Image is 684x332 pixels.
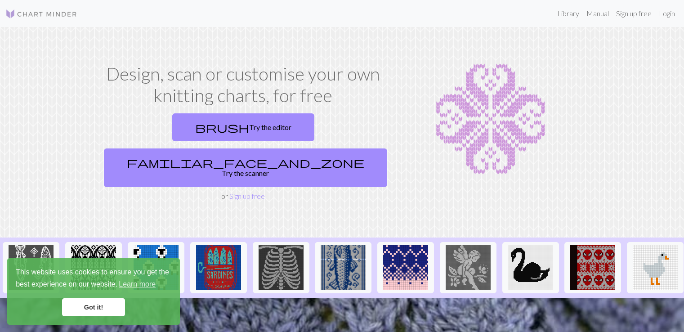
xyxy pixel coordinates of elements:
a: dismiss cookie message [62,298,125,316]
button: Idee [377,242,434,293]
button: tracery [65,242,122,293]
span: brush [195,121,249,134]
a: Library [554,4,583,22]
button: angel practice [440,242,496,293]
button: spiderfront.jpeg [564,242,621,293]
span: This website uses cookies to ensure you get the best experience on our website. [16,267,171,291]
a: Sardines in a can [190,262,247,271]
a: IMG_0291.jpeg [502,262,559,271]
img: fishies :) [9,245,54,290]
a: fishies :) [3,262,59,271]
h1: Design, scan or customise your own knitting charts, for free [100,63,386,106]
img: Sardines in a can [196,245,241,290]
img: New Piskel-1.png (2).png [259,245,304,290]
a: New Piskel-1.png (2).png [253,262,309,271]
a: Sign up free [612,4,655,22]
a: spiderfront.jpeg [564,262,621,271]
button: Sardines in a can [190,242,247,293]
div: cookieconsent [7,258,180,325]
img: IMG_0291.jpeg [508,245,553,290]
img: Idee [383,245,428,290]
a: Try the scanner [104,148,387,187]
a: angel practice [440,262,496,271]
img: Chart example [397,63,584,175]
a: Login [655,4,679,22]
button: Goose [627,242,684,293]
button: fish prac [315,242,371,293]
button: Sheep socks [128,242,184,293]
a: Try the editor [172,113,314,141]
button: New Piskel-1.png (2).png [253,242,309,293]
img: Logo [5,9,77,19]
a: fish prac [315,262,371,271]
a: Idee [377,262,434,271]
img: fish prac [321,245,366,290]
button: fishies :) [3,242,59,293]
img: Goose [633,245,678,290]
span: familiar_face_and_zone [127,156,364,169]
div: or [100,110,386,202]
img: spiderfront.jpeg [570,245,615,290]
a: Sign up free [229,192,265,200]
button: IMG_0291.jpeg [502,242,559,293]
a: learn more about cookies [117,278,157,291]
img: tracery [71,245,116,290]
img: Sheep socks [134,245,179,290]
a: Goose [627,262,684,271]
a: Manual [583,4,612,22]
img: angel practice [446,245,491,290]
